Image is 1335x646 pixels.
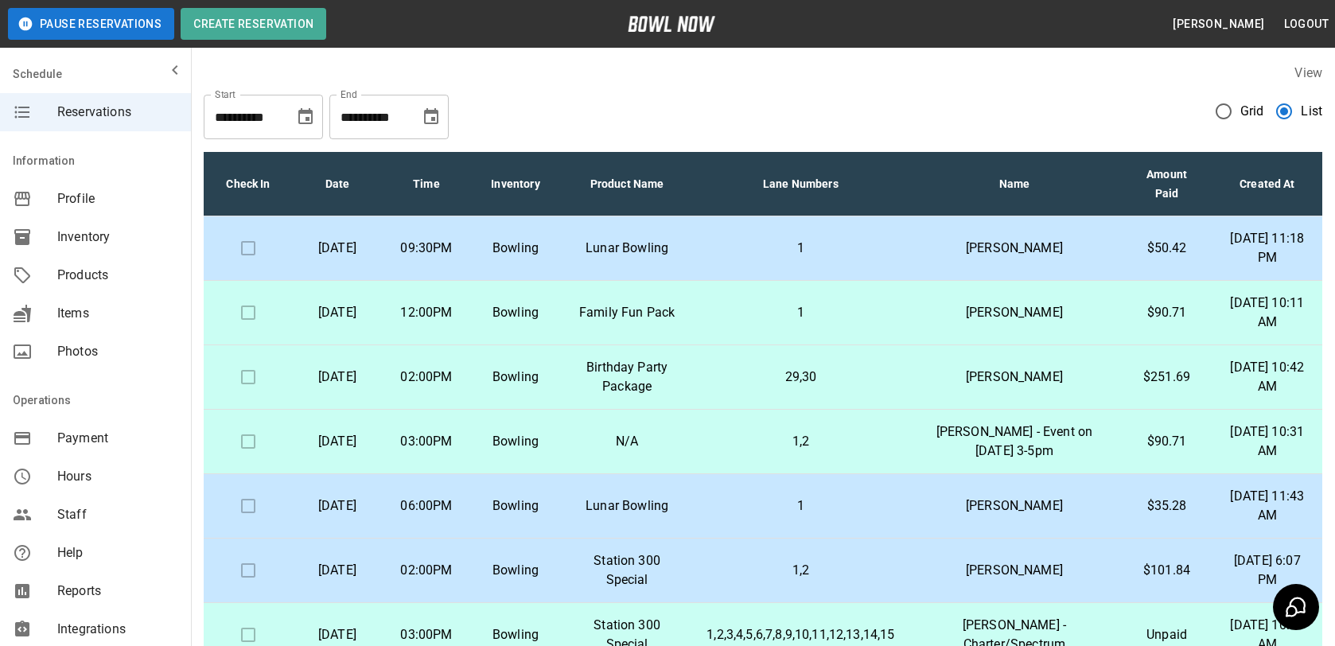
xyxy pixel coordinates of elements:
p: [PERSON_NAME] [920,368,1109,387]
p: $251.69 [1134,368,1199,387]
p: $35.28 [1134,496,1199,516]
p: Bowling [484,432,547,451]
th: Check In [204,152,293,216]
th: Product Name [560,152,694,216]
span: Staff [57,505,178,524]
p: 1 [706,239,894,258]
span: Reports [57,582,178,601]
p: 02:00PM [395,561,458,580]
p: $90.71 [1134,432,1199,451]
p: 02:00PM [395,368,458,387]
p: [DATE] [306,368,369,387]
p: $50.42 [1134,239,1199,258]
span: Integrations [57,620,178,639]
button: Create Reservation [181,8,326,40]
p: [PERSON_NAME] [920,303,1109,322]
p: [DATE] 11:43 AM [1225,487,1310,525]
p: 1 [706,496,894,516]
button: [PERSON_NAME] [1166,10,1271,39]
p: [DATE] 6:07 PM [1225,551,1310,590]
span: Grid [1240,102,1264,121]
th: Lane Numbers [694,152,907,216]
p: Lunar Bowling [573,496,681,516]
p: [DATE] [306,432,369,451]
p: Bowling [484,625,547,644]
button: Pause Reservations [8,8,174,40]
p: [DATE] [306,239,369,258]
span: Profile [57,189,178,208]
th: Time [382,152,471,216]
p: [DATE] 10:42 AM [1225,358,1310,396]
span: Hours [57,467,178,486]
p: 03:00PM [395,432,458,451]
button: Choose date, selected date is Oct 11, 2025 [415,101,447,133]
label: View [1294,65,1322,80]
p: $90.71 [1134,303,1199,322]
th: Name [908,152,1122,216]
p: 1,2 [706,432,894,451]
p: [PERSON_NAME] [920,496,1109,516]
p: Station 300 Special [573,551,681,590]
span: Items [57,304,178,323]
p: 06:00PM [395,496,458,516]
button: Logout [1278,10,1335,39]
p: Bowling [484,303,547,322]
p: Family Fun Pack [573,303,681,322]
span: Photos [57,342,178,361]
p: 12:00PM [395,303,458,322]
p: [DATE] [306,496,369,516]
p: N/A [573,432,681,451]
p: [DATE] [306,303,369,322]
p: [DATE] 10:11 AM [1225,294,1310,332]
p: 29,30 [706,368,894,387]
p: Bowling [484,368,547,387]
p: [PERSON_NAME] - Event on [DATE] 3-5pm [920,422,1109,461]
span: Help [57,543,178,562]
p: Bowling [484,239,547,258]
p: 1,2 [706,561,894,580]
p: Birthday Party Package [573,358,681,396]
p: 03:00PM [395,625,458,644]
p: $101.84 [1134,561,1199,580]
span: Inventory [57,228,178,247]
span: Products [57,266,178,285]
p: 1 [706,303,894,322]
p: Lunar Bowling [573,239,681,258]
span: List [1301,102,1322,121]
th: Created At [1212,152,1322,216]
p: [DATE] [306,625,369,644]
p: Unpaid [1134,625,1199,644]
p: [PERSON_NAME] [920,561,1109,580]
th: Inventory [471,152,560,216]
img: logo [628,16,715,32]
th: Date [293,152,382,216]
button: Choose date, selected date is Sep 11, 2025 [290,101,321,133]
p: [DATE] 10:31 AM [1225,422,1310,461]
p: [DATE] 11:18 PM [1225,229,1310,267]
th: Amount Paid [1121,152,1212,216]
p: [DATE] [306,561,369,580]
p: 1,2,3,4,5,6,7,8,9,10,11,12,13,14,15 [706,625,894,644]
p: Bowling [484,496,547,516]
p: [PERSON_NAME] [920,239,1109,258]
p: 09:30PM [395,239,458,258]
span: Payment [57,429,178,448]
span: Reservations [57,103,178,122]
p: Bowling [484,561,547,580]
